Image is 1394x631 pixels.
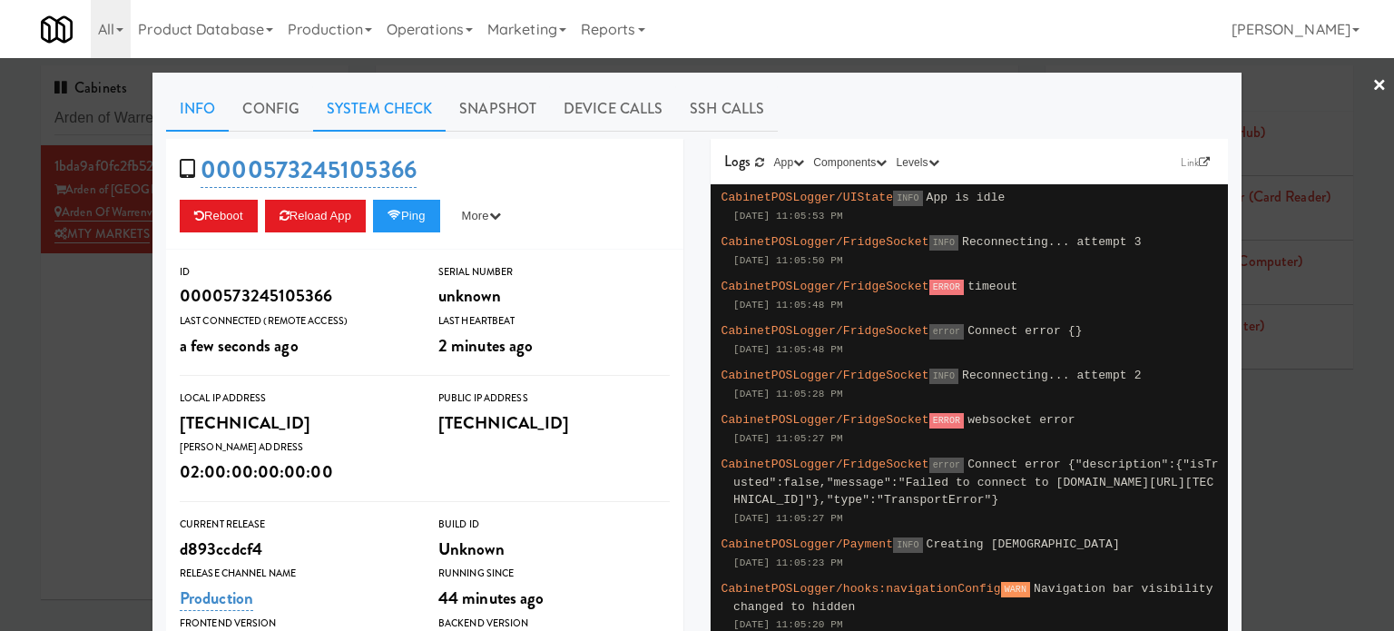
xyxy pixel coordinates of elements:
span: Navigation bar visibility changed to hidden [733,582,1213,614]
div: d893ccdcf4 [180,534,411,565]
span: ERROR [929,280,965,295]
a: Info [166,86,229,132]
div: 02:00:00:00:00:00 [180,457,411,488]
a: Link [1176,153,1214,172]
span: CabinetPOSLogger/FridgeSocket [722,413,929,427]
div: Local IP Address [180,389,411,408]
div: Build Id [438,516,670,534]
div: [TECHNICAL_ID] [180,408,411,439]
span: CabinetPOSLogger/FridgeSocket [722,235,929,249]
span: ERROR [929,413,965,429]
span: CabinetPOSLogger/FridgeSocket [722,458,929,471]
button: More [447,200,515,232]
span: 2 minutes ago [438,333,533,358]
img: Micromart [41,14,73,45]
button: Reload App [265,200,366,232]
span: [DATE] 11:05:27 PM [733,513,843,524]
div: [PERSON_NAME] Address [180,439,411,457]
div: Serial Number [438,263,670,281]
span: [DATE] 11:05:53 PM [733,211,843,222]
span: error [929,324,965,340]
span: CabinetPOSLogger/FridgeSocket [722,324,929,338]
span: a few seconds ago [180,333,299,358]
span: [DATE] 11:05:27 PM [733,433,843,444]
span: [DATE] 11:05:23 PM [733,557,843,568]
div: Last Heartbeat [438,312,670,330]
span: 44 minutes ago [438,586,544,610]
span: CabinetPOSLogger/Payment [722,537,894,551]
span: Reconnecting... attempt 2 [962,369,1142,382]
span: CabinetPOSLogger/FridgeSocket [722,369,929,382]
span: timeout [967,280,1017,293]
a: × [1372,58,1387,114]
a: SSH Calls [676,86,778,132]
span: INFO [929,369,958,384]
span: WARN [1001,582,1030,597]
a: Device Calls [550,86,676,132]
span: websocket error [967,413,1075,427]
span: [DATE] 11:05:48 PM [733,300,843,311]
a: 0000573245105366 [201,153,417,188]
span: [DATE] 11:05:28 PM [733,389,843,399]
div: [TECHNICAL_ID] [438,408,670,439]
div: Current Release [180,516,411,534]
div: Running Since [438,565,670,583]
span: [DATE] 11:05:20 PM [733,619,843,630]
div: 0000573245105366 [180,281,411,311]
span: CabinetPOSLogger/hooks:navigationConfig [722,582,1001,596]
button: Ping [373,200,440,232]
span: INFO [929,235,958,251]
div: ID [180,263,411,281]
span: App is idle [927,191,1006,204]
a: Production [180,586,253,611]
span: Reconnecting... attempt 3 [962,235,1142,249]
a: System Check [313,86,446,132]
button: Reboot [180,200,258,232]
button: App [770,153,810,172]
span: CabinetPOSLogger/FridgeSocket [722,280,929,293]
span: Logs [724,151,751,172]
span: CabinetPOSLogger/UIState [722,191,894,204]
button: Components [809,153,891,172]
span: [DATE] 11:05:48 PM [733,344,843,355]
span: INFO [893,191,922,206]
button: Levels [891,153,943,172]
span: Connect error {"description":{"isTrusted":false,"message":"Failed to connect to [DOMAIN_NAME][URL... [733,458,1219,507]
span: error [929,458,965,473]
span: INFO [893,537,922,553]
a: Snapshot [446,86,550,132]
div: Unknown [438,534,670,565]
span: [DATE] 11:05:50 PM [733,255,843,266]
a: Config [229,86,313,132]
div: unknown [438,281,670,311]
div: Public IP Address [438,389,670,408]
div: Last Connected (Remote Access) [180,312,411,330]
div: Release Channel Name [180,565,411,583]
span: Connect error {} [967,324,1082,338]
span: Creating [DEMOGRAPHIC_DATA] [927,537,1120,551]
